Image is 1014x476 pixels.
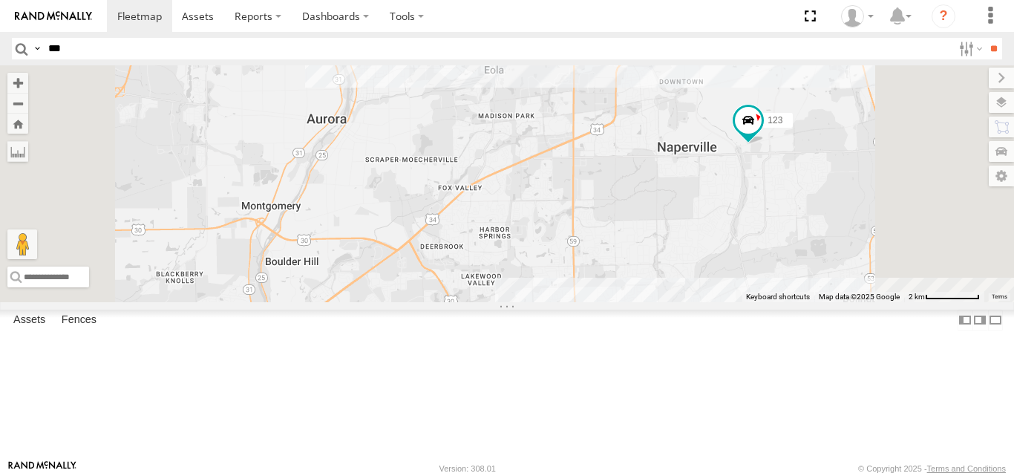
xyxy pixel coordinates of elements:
[7,229,37,259] button: Drag Pegman onto the map to open Street View
[858,464,1006,473] div: © Copyright 2025 -
[15,11,92,22] img: rand-logo.svg
[927,464,1006,473] a: Terms and Conditions
[992,293,1007,299] a: Terms (opens in new tab)
[8,461,76,476] a: Visit our Website
[972,310,987,331] label: Dock Summary Table to the Right
[958,310,972,331] label: Dock Summary Table to the Left
[953,38,985,59] label: Search Filter Options
[989,166,1014,186] label: Map Settings
[988,310,1003,331] label: Hide Summary Table
[932,4,955,28] i: ?
[439,464,496,473] div: Version: 308.01
[746,292,810,302] button: Keyboard shortcuts
[6,310,53,331] label: Assets
[7,114,28,134] button: Zoom Home
[904,292,984,302] button: Map Scale: 2 km per 70 pixels
[819,293,900,301] span: Map data ©2025 Google
[7,93,28,114] button: Zoom out
[909,293,925,301] span: 2 km
[31,38,43,59] label: Search Query
[768,116,782,126] span: 123
[7,141,28,162] label: Measure
[7,73,28,93] button: Zoom in
[836,5,879,27] div: Ed Pruneda
[54,310,104,331] label: Fences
